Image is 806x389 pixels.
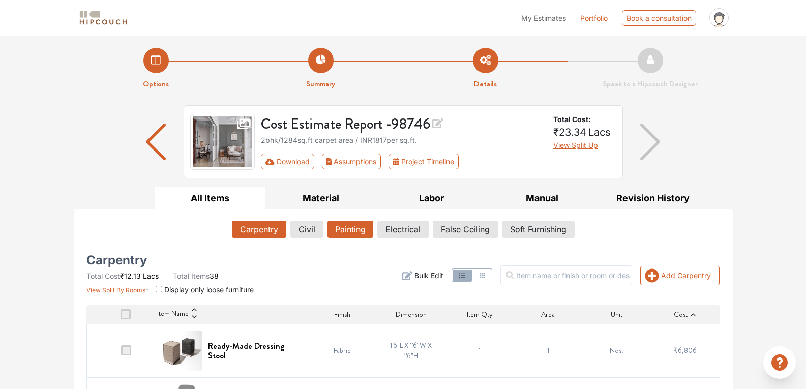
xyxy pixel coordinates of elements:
li: 38 [173,271,219,281]
button: Project Timeline [389,154,459,169]
span: Item Qty [467,309,493,320]
div: Book a consultation [622,10,696,26]
button: Painting [327,221,373,238]
td: 1 [514,324,582,377]
img: Ready-Made Dressing Stool [161,331,202,371]
button: Carpentry [232,221,286,238]
img: gallery [190,114,255,170]
img: arrow right [640,124,660,160]
span: Bulk Edit [414,270,443,281]
span: ₹12.13 [120,272,141,280]
span: Lacs [588,126,611,138]
img: logo-horizontal.svg [78,9,129,27]
button: Add Carpentry [640,266,720,285]
button: Material [265,187,376,210]
strong: Speak to a Hipcouch Designer [603,78,698,89]
td: 1 [445,324,514,377]
td: 1'6"L X 1'6"W X 1'6"H [377,324,445,377]
button: Download [261,154,314,169]
span: ₹23.34 [553,126,586,138]
h3: Cost Estimate Report - 98746 [261,114,541,133]
span: Dimension [396,309,427,320]
button: Civil [290,221,323,238]
span: Cost [674,309,688,320]
td: Fabric [308,324,377,377]
button: Manual [487,187,598,210]
button: View Split By Rooms [86,281,150,295]
button: All Items [155,187,266,210]
button: Revision History [598,187,708,210]
div: First group [261,154,467,169]
span: View Split By Rooms [86,286,145,294]
span: My Estimates [521,14,566,22]
span: Display only loose furniture [164,285,254,294]
input: Item name or finish or room or description [500,265,632,285]
span: Finish [334,309,350,320]
button: False Ceiling [433,221,498,238]
span: logo-horizontal.svg [78,7,129,29]
div: 2bhk / 1284 sq.ft carpet area / INR 1817 per sq.ft. [261,135,541,145]
span: ₹6,806 [673,345,697,355]
button: Bulk Edit [402,270,443,281]
a: Portfolio [580,13,608,23]
span: View Split Up [553,141,598,149]
div: Toolbar with button groups [261,154,541,169]
img: arrow left [146,124,166,160]
span: Total Items [173,272,210,280]
span: Item Name [157,308,189,320]
strong: Details [474,78,497,89]
span: Lacs [143,272,159,280]
strong: Total Cost: [553,114,614,125]
strong: Options [143,78,169,89]
td: Nos. [582,324,651,377]
span: Total Cost [86,272,120,280]
h5: Carpentry [86,256,147,264]
button: View Split Up [553,140,598,151]
span: Area [541,309,555,320]
button: Labor [376,187,487,210]
button: Electrical [377,221,429,238]
h6: Ready-Made Dressing Stool [208,341,302,361]
strong: Summary [306,78,335,89]
button: Assumptions [322,154,381,169]
button: Soft Furnishing [502,221,575,238]
span: Unit [611,309,622,320]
